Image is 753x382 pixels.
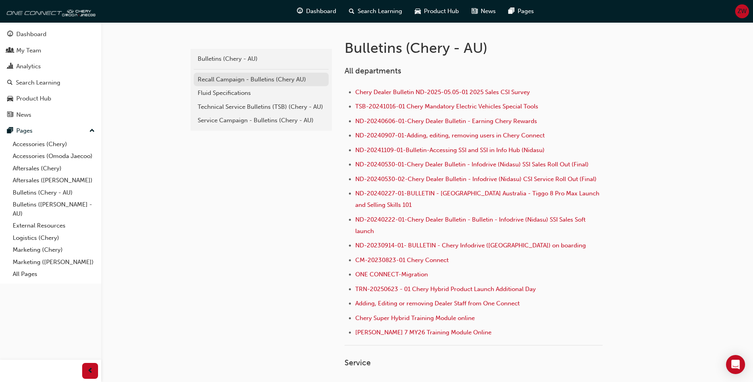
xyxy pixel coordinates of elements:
div: Search Learning [16,78,60,87]
a: Chery Super Hybrid Training Module online [355,314,475,322]
button: ZW [735,4,749,18]
a: Bulletins ([PERSON_NAME] - AU) [10,199,98,220]
a: CM-20230823-01 Chery Connect [355,257,449,264]
a: External Resources [10,220,98,232]
h1: Bulletins (Chery - AU) [345,39,605,57]
img: oneconnect [4,3,95,19]
a: ONE CONNECT-Migration [355,271,428,278]
a: My Team [3,43,98,58]
span: pages-icon [508,6,514,16]
a: Product Hub [3,91,98,106]
a: Analytics [3,59,98,74]
a: ND-20240227-01-BULLETIN - [GEOGRAPHIC_DATA] Australia - Tiggo 8 Pro Max Launch and Selling Skills... [355,190,601,208]
a: Aftersales (Chery) [10,162,98,175]
a: All Pages [10,268,98,280]
span: car-icon [415,6,421,16]
span: chart-icon [7,63,13,70]
a: Logistics (Chery) [10,232,98,244]
span: guage-icon [7,31,13,38]
a: TRN-20250623 - 01 Chery Hybrid Product Launch Additional Day [355,286,536,293]
span: pages-icon [7,127,13,135]
a: ND-20240606-01-Chery Dealer Bulletin - Earning Chery Rewards [355,118,537,125]
div: Pages [16,126,33,135]
span: Dashboard [306,7,336,16]
span: ZW [738,7,747,16]
span: News [481,7,496,16]
div: News [16,110,31,120]
span: search-icon [7,79,13,87]
a: ND-20240907-01-Adding, editing, removing users in Chery Connect [355,132,545,139]
a: search-iconSearch Learning [343,3,408,19]
a: ND-20240530-02-Chery Dealer Bulletin - Infodrive (Nidasu) CSI Service Roll Out (Final) [355,176,597,183]
button: Pages [3,123,98,138]
div: Fluid Specifications [198,89,325,98]
a: car-iconProduct Hub [408,3,465,19]
div: Technical Service Bulletins (TSB) (Chery - AU) [198,102,325,112]
a: Marketing ([PERSON_NAME]) [10,256,98,268]
button: DashboardMy TeamAnalyticsSearch LearningProduct HubNews [3,25,98,123]
div: Analytics [16,62,41,71]
a: Accessories (Omoda Jaecoo) [10,150,98,162]
a: pages-iconPages [502,3,540,19]
a: Marketing (Chery) [10,244,98,256]
span: Search Learning [358,7,402,16]
a: ND-20240530-01-Chery Dealer Bulletin - Infodrive (Nidasu) SSI Sales Roll Out (Final) [355,161,589,168]
a: News [3,108,98,122]
a: Fluid Specifications [194,86,329,100]
span: people-icon [7,47,13,54]
a: Chery Dealer Bulletin ND-2025-05.05-01 2025 Sales CSI Survey [355,89,530,96]
a: Bulletins (Chery - AU) [194,52,329,66]
a: ND-20230914-01- BULLETIN - Chery Infodrive ([GEOGRAPHIC_DATA]) on boarding [355,242,586,249]
a: Bulletins (Chery - AU) [10,187,98,199]
a: Service Campaign - Bulletins (Chery - AU) [194,114,329,127]
a: Search Learning [3,75,98,90]
span: up-icon [89,126,95,136]
div: Service Campaign - Bulletins (Chery - AU) [198,116,325,125]
a: Dashboard [3,27,98,42]
span: news-icon [472,6,478,16]
div: Bulletins (Chery - AU) [198,54,325,64]
span: Pages [518,7,534,16]
div: My Team [16,46,41,55]
span: prev-icon [87,366,93,376]
a: Accessories (Chery) [10,138,98,150]
a: news-iconNews [465,3,502,19]
a: Adding, Editing or removing Dealer Staff from One Connect [355,300,520,307]
div: Open Intercom Messenger [726,355,745,374]
a: Recall Campaign - Bulletins (Chery AU) [194,73,329,87]
div: Recall Campaign - Bulletins (Chery AU) [198,75,325,84]
a: TSB-20241016-01 Chery Mandatory Electric Vehicles Special Tools [355,103,538,110]
a: Aftersales ([PERSON_NAME]) [10,174,98,187]
a: guage-iconDashboard [291,3,343,19]
div: Dashboard [16,30,46,39]
span: Service [345,358,371,367]
a: [PERSON_NAME] 7 MY26 Training Module Online [355,329,491,336]
a: ND-20240222-01-Chery Dealer Bulletin - Bulletin - Infodrive (Nidasu) SSI Sales Soft launch [355,216,587,235]
span: car-icon [7,95,13,102]
span: Product Hub [424,7,459,16]
div: Product Hub [16,94,51,103]
span: All departments [345,66,401,75]
a: Technical Service Bulletins (TSB) (Chery - AU) [194,100,329,114]
span: guage-icon [297,6,303,16]
a: ND-20241109-01-Bulletin-Accessing SSI and SSI in Info Hub (Nidasu) [355,147,545,154]
span: news-icon [7,112,13,119]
